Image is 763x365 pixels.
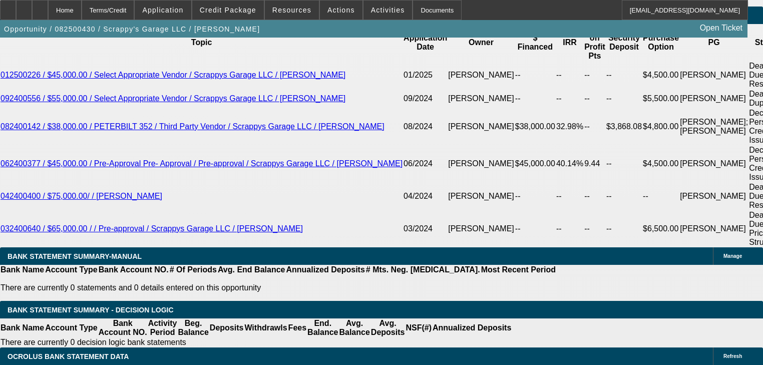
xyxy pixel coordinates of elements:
span: BANK STATEMENT SUMMARY-MANUAL [8,252,142,260]
th: # Of Periods [169,265,217,275]
th: IRR [556,24,584,61]
th: Account Type [45,265,98,275]
td: 06/2024 [403,145,448,182]
td: -- [606,89,642,108]
td: [PERSON_NAME] [679,61,748,89]
td: -- [556,61,584,89]
th: Avg. End Balance [217,265,286,275]
td: $6,500.00 [642,210,679,247]
th: Annualized Deposits [285,265,365,275]
button: Credit Package [192,1,264,20]
th: Fees [288,318,307,337]
td: 40.14% [556,145,584,182]
th: # Mts. Neg. [MEDICAL_DATA]. [365,265,481,275]
td: -- [584,108,606,145]
td: $5,500.00 [642,89,679,108]
td: 32.98% [556,108,584,145]
td: [PERSON_NAME] [448,89,515,108]
td: -- [584,89,606,108]
span: OCROLUS BANK STATEMENT DATA [8,352,129,360]
button: Actions [320,1,362,20]
td: -- [606,145,642,182]
span: Application [142,6,183,14]
td: 08/2024 [403,108,448,145]
td: $4,500.00 [642,61,679,89]
td: $45,000.00 [515,145,556,182]
a: 062400377 / $45,000.00 / Pre-Approval Pre- Approval / Pre-approval / Scrappys Garage LLC / [PERSO... [1,159,403,168]
a: Open Ticket [696,20,746,37]
td: 03/2024 [403,210,448,247]
td: -- [556,210,584,247]
span: Refresh [723,353,742,359]
th: PG [679,24,748,61]
td: -- [584,61,606,89]
th: Avg. Balance [338,318,370,337]
th: Beg. Balance [177,318,209,337]
td: [PERSON_NAME] [679,182,748,210]
td: -- [515,182,556,210]
td: $4,500.00 [642,145,679,182]
button: Application [135,1,191,20]
td: $38,000.00 [515,108,556,145]
th: Avg. Deposits [370,318,406,337]
a: 032400640 / $65,000.00 / / Pre-approval / Scrappys Garage LLC / [PERSON_NAME] [1,224,303,233]
th: Application Date [403,24,448,61]
th: Security Deposit [606,24,642,61]
th: Account Type [45,318,98,337]
td: 09/2024 [403,89,448,108]
p: There are currently 0 statements and 0 details entered on this opportunity [1,283,556,292]
td: -- [606,210,642,247]
td: -- [642,182,679,210]
td: -- [556,182,584,210]
td: -- [606,61,642,89]
td: 04/2024 [403,182,448,210]
td: -- [515,210,556,247]
th: Annualized Deposits [432,318,512,337]
th: Owner [448,24,515,61]
th: Withdrawls [244,318,287,337]
th: NSF(#) [405,318,432,337]
span: Actions [327,6,355,14]
td: [PERSON_NAME] [448,61,515,89]
td: [PERSON_NAME] [679,145,748,182]
th: Purchase Option [642,24,679,61]
td: [PERSON_NAME] [679,210,748,247]
th: Activity Period [148,318,178,337]
td: -- [606,182,642,210]
td: 9.44 [584,145,606,182]
td: -- [515,61,556,89]
td: [PERSON_NAME] [679,89,748,108]
span: Bank Statement Summary - Decision Logic [8,306,174,314]
button: Activities [363,1,413,20]
td: -- [584,210,606,247]
span: Resources [272,6,311,14]
td: -- [556,89,584,108]
td: -- [515,89,556,108]
span: Credit Package [200,6,256,14]
td: $4,800.00 [642,108,679,145]
td: [PERSON_NAME] [448,210,515,247]
a: 092400556 / $55,000.00 / Select Appropriate Vendor / Scrappys Garage LLC / [PERSON_NAME] [1,94,345,103]
td: 01/2025 [403,61,448,89]
th: End. Balance [307,318,338,337]
td: -- [584,182,606,210]
td: [PERSON_NAME] [448,145,515,182]
th: Bank Account NO. [98,265,169,275]
th: $ Financed [515,24,556,61]
th: One-off Profit Pts [584,24,606,61]
td: [PERSON_NAME] [448,182,515,210]
a: 082400142 / $38,000.00 / PETERBILT 352 / Third Party Vendor / Scrappys Garage LLC / [PERSON_NAME] [1,122,385,131]
th: Most Recent Period [481,265,556,275]
a: 012500226 / $45,000.00 / Select Appropriate Vendor / Scrappys Garage LLC / [PERSON_NAME] [1,71,345,79]
button: Resources [265,1,319,20]
td: [PERSON_NAME]; [PERSON_NAME] [679,108,748,145]
td: $3,868.08 [606,108,642,145]
span: Activities [371,6,405,14]
td: [PERSON_NAME] [448,108,515,145]
th: Bank Account NO. [98,318,148,337]
a: 042400400 / $75,000.00/ / [PERSON_NAME] [1,192,162,200]
span: Opportunity / 082500430 / Scrappy's Garage LLC / [PERSON_NAME] [4,25,260,33]
span: Manage [723,253,742,259]
th: Deposits [209,318,244,337]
